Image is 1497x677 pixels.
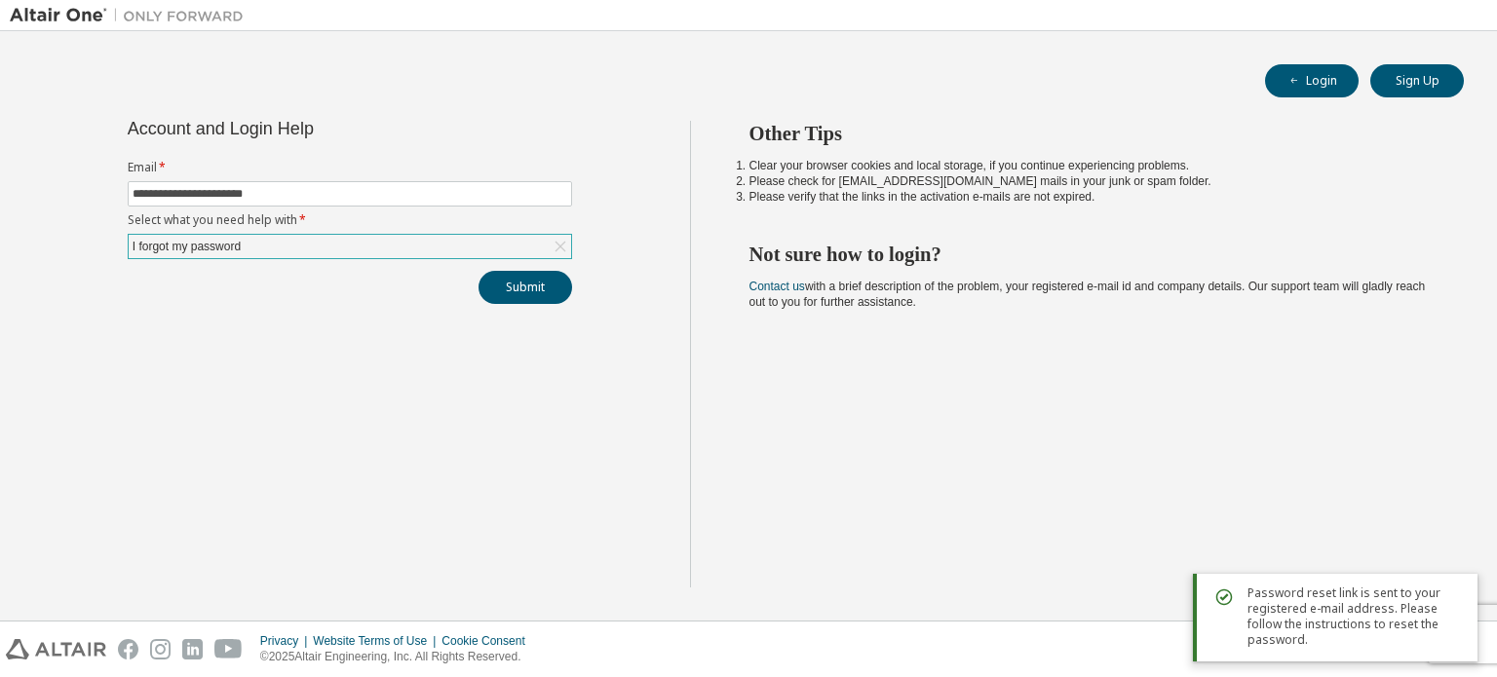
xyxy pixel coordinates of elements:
span: Password reset link is sent to your registered e-mail address. Please follow the instructions to ... [1247,585,1462,648]
div: I forgot my password [130,236,244,257]
img: altair_logo.svg [6,639,106,659]
span: with a brief description of the problem, your registered e-mail id and company details. Our suppo... [749,280,1426,309]
a: Contact us [749,280,805,293]
label: Email [128,160,572,175]
img: instagram.svg [150,639,171,659]
p: © 2025 Altair Engineering, Inc. All Rights Reserved. [260,649,537,665]
li: Clear your browser cookies and local storage, if you continue experiencing problems. [749,158,1430,173]
div: Account and Login Help [128,121,483,136]
div: Privacy [260,633,313,649]
li: Please check for [EMAIL_ADDRESS][DOMAIN_NAME] mails in your junk or spam folder. [749,173,1430,189]
label: Select what you need help with [128,212,572,228]
div: I forgot my password [129,235,571,258]
button: Login [1265,64,1359,97]
img: facebook.svg [118,639,138,659]
h2: Other Tips [749,121,1430,146]
img: youtube.svg [214,639,243,659]
li: Please verify that the links in the activation e-mails are not expired. [749,189,1430,205]
img: Altair One [10,6,253,25]
img: linkedin.svg [182,639,203,659]
div: Website Terms of Use [313,633,441,649]
h2: Not sure how to login? [749,242,1430,267]
div: Cookie Consent [441,633,536,649]
button: Sign Up [1370,64,1464,97]
button: Submit [479,271,572,304]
